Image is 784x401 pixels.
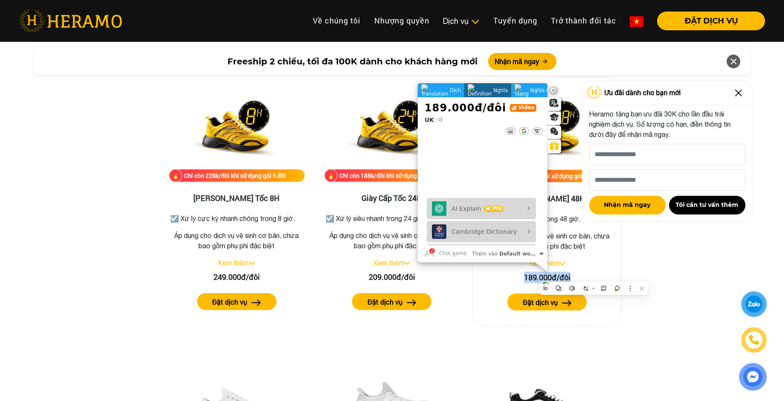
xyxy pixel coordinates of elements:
button: Tôi cần tư vấn thêm [669,196,746,215]
a: ĐẶT DỊCH VỤ [650,17,765,25]
img: fire.png [169,169,182,182]
button: Đặt dịch vụ [352,293,431,310]
img: arrow_down.svg [249,262,255,265]
span: Ưu đãi dành cho bạn mới [605,87,681,98]
img: arrow_down.svg [404,262,410,265]
div: 209.000đ/đôi [324,271,460,283]
img: Giày Cấp Tốc 24H [336,84,447,169]
img: arrow [251,299,261,306]
img: arrow [407,299,417,306]
a: Đặt dịch vụ arrow [480,293,615,311]
label: Đặt dịch vụ [367,297,402,307]
img: Close [732,86,746,100]
img: vn-flag.png [630,16,644,27]
div: 249.000đ/đôi [169,271,305,283]
a: Tuyển dụng [487,12,544,30]
button: Đặt dịch vụ [197,293,277,310]
span: Freeship 2 chiều, tối đa 100K dành cho khách hàng mới [228,55,478,68]
button: Nhận mã ngay [488,53,557,70]
div: Dịch vụ [443,15,480,27]
a: Đặt dịch vụ arrow [169,293,305,310]
a: Xem thêm [529,259,560,267]
p: Áp dụng cho dịch vụ vệ sinh cơ bản, chưa bao gồm phụ phí đặc biệt [169,230,305,251]
button: Nhận mã ngay [589,196,666,215]
p: ☑️ Xử lý siêu nhanh trong 24 giờ. [326,213,458,224]
img: arrow_down.svg [560,262,565,265]
div: Chỉ còn 188k/đôi khi sử dụng gói 5 đôi [340,171,442,180]
p: Áp dụng cho dịch vụ vệ sinh cơ bản, chưa bao gồm phụ phí đặc biệt [324,230,460,251]
img: phone-icon [749,335,759,345]
div: Chỉ còn 228k/đôi khi sử dụng gói 5 đôi [184,171,286,180]
a: Trở thành đối tác [544,12,623,30]
button: ĐẶT DỊCH VỤ [657,12,765,30]
label: Đặt dịch vụ [523,297,558,308]
img: arrow [562,300,572,306]
img: Logo [586,86,603,99]
p: Heramo tặng bạn ưu đãi 30K cho lần đầu trải nghiệm dịch vụ. Số lượng có hạn, điền thông tin dưới ... [589,109,746,139]
p: ☑️ Xử lý cực kỳ nhanh chóng trong 8 giờ. [171,213,303,224]
a: Đặt dịch vụ arrow [324,293,460,310]
h3: Giày Cấp Tốc 24H [324,194,460,203]
label: Đặt dịch vụ [212,297,247,307]
img: subToggleIcon [471,17,480,26]
img: fire.png [324,169,338,182]
button: Đặt dịch vụ [507,293,587,311]
img: Giày Siêu Tốc 8H [181,84,292,169]
a: Xem thêm [219,259,249,267]
a: Nhượng quyền [367,12,436,30]
div: 189.000đ/đôi [480,272,615,283]
a: Xem thêm [373,259,404,267]
a: phone-icon [743,328,766,352]
h3: [PERSON_NAME] Tốc 8H [169,194,305,203]
img: heramo-logo.png [19,10,122,32]
a: Về chúng tôi [306,12,367,30]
